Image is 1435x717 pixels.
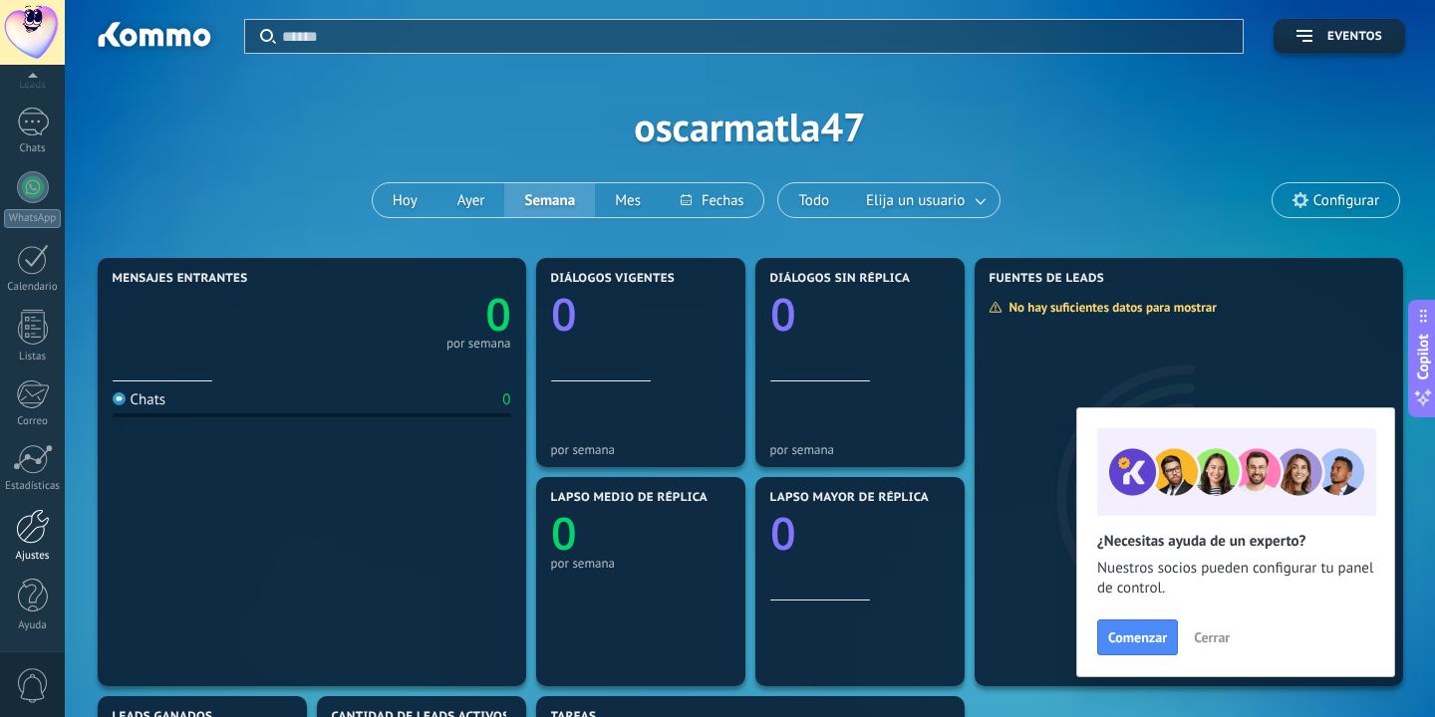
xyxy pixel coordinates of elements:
[595,183,661,217] button: Mes
[770,491,929,505] span: Lapso mayor de réplica
[770,284,796,345] text: 0
[1097,532,1374,551] h2: ¿Necesitas ayuda de un experto?
[661,183,763,217] button: Fechas
[437,183,505,217] button: Ayer
[4,619,62,632] div: Ayuda
[4,415,62,428] div: Correo
[113,272,248,286] span: Mensajes entrantes
[4,550,62,563] div: Ajustes
[551,556,730,571] div: por semana
[4,480,62,493] div: Estadísticas
[849,183,1000,217] button: Elija un usuario
[1327,30,1382,44] span: Eventos
[4,351,62,363] div: Listas
[1413,335,1433,380] span: Copilot
[502,390,510,409] div: 0
[990,272,1105,286] span: Fuentes de leads
[1097,559,1374,598] span: Nuestros socios pueden configurar tu panel de control.
[485,284,511,345] text: 0
[770,503,796,564] text: 0
[778,183,849,217] button: Todo
[1097,619,1178,655] button: Comenzar
[1313,192,1379,209] span: Configurar
[1108,630,1167,644] span: Comenzar
[4,281,62,294] div: Calendario
[551,284,577,345] text: 0
[4,209,61,228] div: WhatsApp
[446,339,511,349] div: por semana
[551,491,709,505] span: Lapso medio de réplica
[770,272,911,286] span: Diálogos sin réplica
[551,503,577,564] text: 0
[1194,630,1230,644] span: Cerrar
[551,442,730,457] div: por semana
[113,392,126,405] img: Chats
[1185,622,1239,652] button: Cerrar
[1274,19,1405,54] button: Eventos
[862,187,969,214] span: Elija un usuario
[113,390,166,409] div: Chats
[504,183,595,217] button: Semana
[373,183,437,217] button: Hoy
[989,299,1231,316] div: No hay suficientes datos para mostrar
[312,284,511,345] a: 0
[4,142,62,155] div: Chats
[551,272,676,286] span: Diálogos vigentes
[770,442,950,457] div: por semana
